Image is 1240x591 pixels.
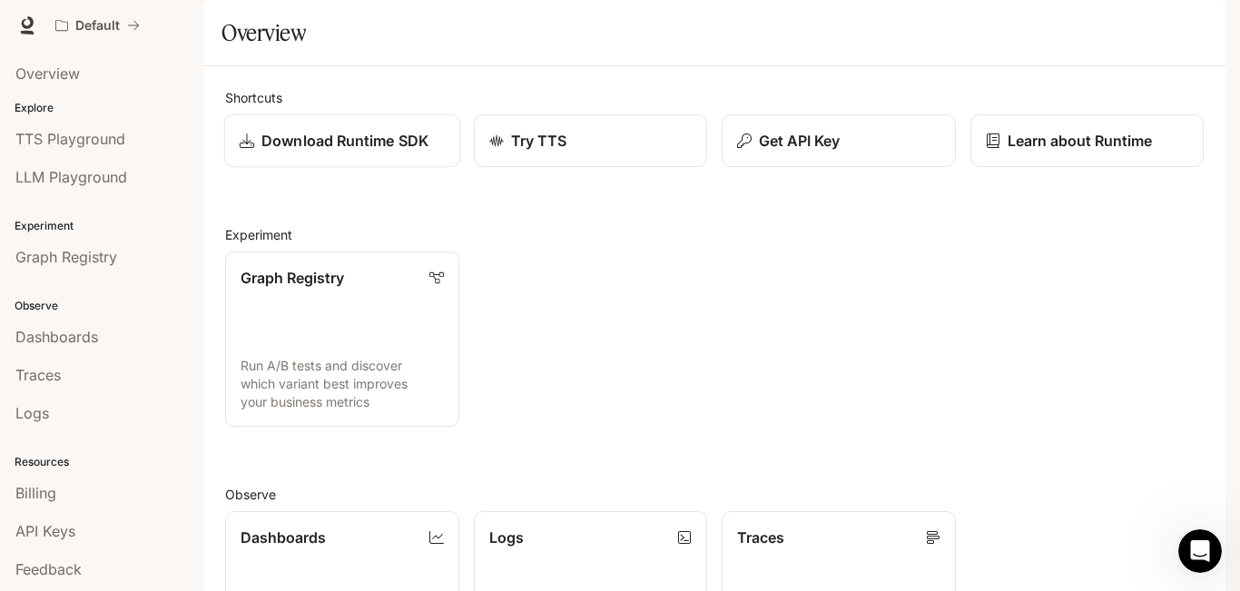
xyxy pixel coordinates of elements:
button: Get API Key [722,114,956,167]
a: Learn about Runtime [970,114,1205,167]
p: Download Runtime SDK [261,130,428,152]
p: Traces [737,527,784,548]
p: Run A/B tests and discover which variant best improves your business metrics [241,357,444,411]
a: Download Runtime SDK [224,114,460,168]
p: Logs [489,527,524,548]
p: Try TTS [511,130,566,152]
h2: Shortcuts [225,88,1204,107]
h1: Overview [221,15,306,51]
p: Default [75,18,120,34]
h2: Experiment [225,225,1204,244]
p: Get API Key [759,130,840,152]
p: Learn about Runtime [1008,130,1152,152]
iframe: Intercom live chat [1178,529,1222,573]
p: Dashboards [241,527,326,548]
p: Graph Registry [241,267,344,289]
a: Graph RegistryRun A/B tests and discover which variant best improves your business metrics [225,251,459,427]
button: All workspaces [47,7,148,44]
h2: Observe [225,485,1204,504]
a: Try TTS [474,114,708,167]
